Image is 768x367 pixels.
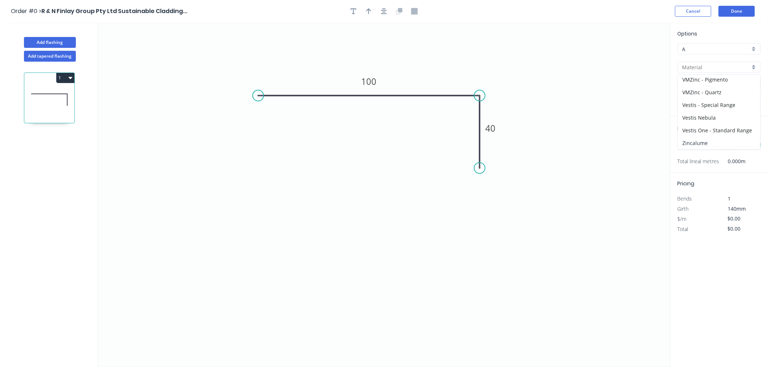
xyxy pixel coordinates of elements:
span: Order #0 > [11,7,41,15]
button: Add tapered flashing [24,51,76,62]
input: Price level [682,45,750,53]
tspan: 100 [361,75,377,87]
span: Options [678,30,698,37]
span: 140mm [728,205,746,212]
div: VMZinc - Quartz [678,86,760,99]
span: 0.000m [719,156,746,166]
span: Pricing [678,180,695,187]
span: Total [678,226,689,232]
button: Cancel [675,6,711,17]
button: Add flashing [24,37,76,48]
div: Vestis Nebula [678,111,760,124]
span: Bends [678,195,692,202]
span: Total lineal metres [678,156,719,166]
div: VMZinc - Pigmento [678,73,760,86]
button: 1 [56,73,74,83]
span: $/m [678,215,687,222]
input: Material [682,63,750,71]
svg: 0 [98,22,670,367]
span: 1 [728,195,731,202]
tspan: 40 [486,122,496,134]
span: Girth [678,205,689,212]
span: R & N Finlay Group Pty Ltd Sustainable Cladding... [41,7,187,15]
button: Done [719,6,755,17]
div: Vestis One - Standard Range [678,124,760,137]
div: Zincalume [678,137,760,149]
div: Vestis - Special Range [678,99,760,111]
